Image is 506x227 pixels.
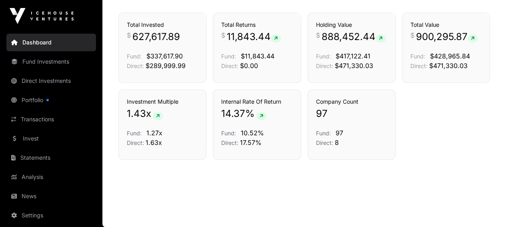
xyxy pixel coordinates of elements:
span: $428,965.84 [430,52,470,60]
a: Statements [6,149,96,167]
span: 900,295.87 [416,30,478,43]
span: Fund: [316,130,331,137]
h3: Investment Multiple [127,98,198,106]
span: $ [221,30,225,40]
span: 888,452.44 [322,30,386,43]
a: Settings [6,207,96,224]
span: 627,617.89 [132,30,180,43]
span: Direct: [127,62,144,69]
span: 14.37 [221,107,245,120]
span: Fund: [221,53,236,60]
span: $337,617.90 [146,52,183,60]
iframe: Chat Widget [466,189,506,227]
a: News [6,187,96,205]
a: Invest [6,130,96,147]
h3: Total Invested [127,21,198,29]
span: $ [316,30,320,40]
span: Fund: [410,53,425,60]
h3: Total Value [410,21,482,29]
span: $417,122.41 [336,52,370,60]
span: $ [410,30,414,40]
span: $11,843.44 [241,52,274,60]
span: 10.52% [241,129,264,137]
a: Dashboard [6,34,96,51]
h3: Company Count [316,98,387,106]
span: 11,843.44 [227,30,281,43]
span: Direct: [410,62,428,69]
span: $471,330.03 [429,62,468,70]
a: Transactions [6,110,96,128]
span: 8 [335,139,339,147]
span: Fund: [127,53,142,60]
span: $471,330.03 [335,62,373,70]
span: 1.43 [127,107,146,120]
span: Direct: [221,139,238,146]
a: Analysis [6,168,96,186]
span: 97 [336,129,343,137]
h3: Internal Rate Of Return [221,98,292,106]
img: Icehouse Ventures Logo [10,8,74,24]
h3: Total Returns [221,21,292,29]
h3: Holding Value [316,21,387,29]
span: Direct: [221,62,238,69]
span: $ [127,30,131,40]
a: Direct Investments [6,72,96,90]
span: 1.63x [146,139,162,147]
span: x [146,107,151,120]
a: Portfolio [6,91,96,109]
span: Direct: [316,62,333,69]
span: % [245,107,255,120]
span: Fund: [316,53,331,60]
span: Direct: [316,139,333,146]
a: Fund Investments [6,53,96,70]
span: Fund: [221,130,236,137]
span: 97 [316,107,328,120]
span: $289,999.99 [146,62,186,70]
span: 1.27x [146,129,162,137]
span: Direct: [127,139,144,146]
span: $0.00 [240,62,258,70]
span: Fund: [127,130,142,137]
span: 17.57% [240,139,262,147]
